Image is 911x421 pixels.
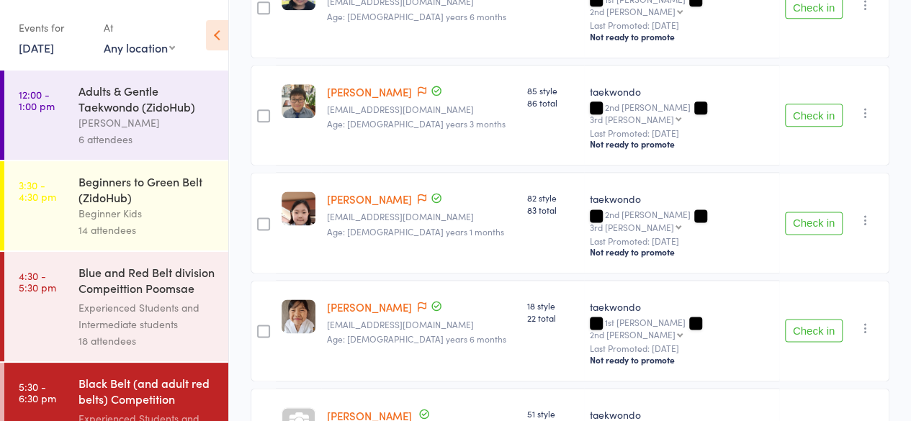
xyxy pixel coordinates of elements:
[4,252,228,361] a: 4:30 -5:30 pmBlue and Red Belt division Compeittion Poomsae (Zi...Experienced Students and Interm...
[327,84,412,99] a: [PERSON_NAME]
[590,138,773,150] div: Not ready to promote
[526,204,578,216] span: 83 total
[590,209,773,231] div: 2nd [PERSON_NAME]
[590,84,773,99] div: taekwondo
[526,299,578,312] span: 18 style
[590,354,773,366] div: Not ready to promote
[78,264,216,299] div: Blue and Red Belt division Compeittion Poomsae (Zi...
[78,299,216,332] div: Experienced Students and Intermediate students
[327,10,506,22] span: Age: [DEMOGRAPHIC_DATA] years 6 months
[327,117,506,130] span: Age: [DEMOGRAPHIC_DATA] years 3 months
[19,40,54,55] a: [DATE]
[526,191,578,204] span: 82 style
[282,191,315,225] img: image1597295937.png
[78,114,216,131] div: [PERSON_NAME]
[590,31,773,42] div: Not ready to promote
[526,96,578,109] span: 86 total
[4,71,228,160] a: 12:00 -1:00 pmAdults & Gentle Taekwondo (ZidoHub)[PERSON_NAME]6 attendees
[78,205,216,222] div: Beginner Kids
[327,332,506,345] span: Age: [DEMOGRAPHIC_DATA] years 6 months
[526,312,578,324] span: 22 total
[327,225,504,237] span: Age: [DEMOGRAPHIC_DATA] years 1 months
[19,89,55,112] time: 12:00 - 1:00 pm
[282,299,315,333] img: image1618846441.png
[78,131,216,148] div: 6 attendees
[785,212,843,235] button: Check in
[590,114,674,124] div: 3rd [PERSON_NAME]
[19,16,89,40] div: Events for
[104,16,175,40] div: At
[590,6,676,16] div: 2nd [PERSON_NAME]
[590,20,773,30] small: Last Promoted: [DATE]
[590,330,676,339] div: 2nd [PERSON_NAME]
[19,270,56,293] time: 4:30 - 5:30 pm
[590,128,773,138] small: Last Promoted: [DATE]
[590,102,773,124] div: 2nd [PERSON_NAME]
[590,222,674,232] div: 3rd [PERSON_NAME]
[78,173,216,205] div: Beginners to Green Belt (ZidoHub)
[78,375,216,410] div: Black Belt (and adult red belts) Competition Pooms...
[590,317,773,339] div: 1st [PERSON_NAME]
[4,161,228,250] a: 3:30 -4:30 pmBeginners to Green Belt (ZidoHub)Beginner Kids14 attendees
[590,299,773,314] div: taekwondo
[327,212,515,222] small: rosebud815@naver.com
[19,179,56,202] time: 3:30 - 4:30 pm
[19,381,56,404] time: 5:30 - 6:30 pm
[526,84,578,96] span: 85 style
[327,104,515,114] small: rosebud815@naver.com
[104,40,175,55] div: Any location
[785,104,843,127] button: Check in
[590,246,773,258] div: Not ready to promote
[327,320,515,330] small: rosebud815@naver.com
[78,222,216,238] div: 14 attendees
[78,332,216,349] div: 18 attendees
[590,191,773,206] div: taekwondo
[327,191,412,207] a: [PERSON_NAME]
[785,319,843,342] button: Check in
[526,407,578,420] span: 51 style
[327,299,412,314] a: [PERSON_NAME]
[78,83,216,114] div: Adults & Gentle Taekwondo (ZidoHub)
[590,236,773,246] small: Last Promoted: [DATE]
[590,343,773,353] small: Last Promoted: [DATE]
[282,84,315,118] img: image1597295922.png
